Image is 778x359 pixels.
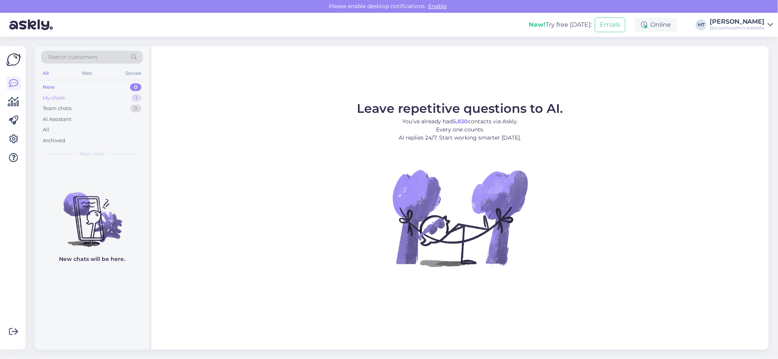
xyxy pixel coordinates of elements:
[357,117,563,142] p: You’ve already had contacts via Askly. Every one counts. AI replies 24/7. Start working smarter [...
[710,19,773,31] a: [PERSON_NAME]Büroomaailm's website
[6,52,21,67] img: Askly Logo
[130,83,141,91] div: 0
[426,3,449,10] span: Enable
[124,68,143,78] div: Socials
[696,19,707,30] div: MT
[35,178,149,248] img: No chats
[529,21,545,28] b: New!
[80,150,104,157] span: New chats
[390,148,530,288] img: No Chat active
[710,19,765,25] div: [PERSON_NAME]
[59,255,125,263] p: New chats will be here.
[80,68,94,78] div: Web
[43,116,71,123] div: AI Assistant
[453,118,468,125] b: 5,830
[132,94,141,102] div: 1
[710,25,765,31] div: Büroomaailm's website
[635,18,677,32] div: Online
[43,94,65,102] div: My chats
[43,83,55,91] div: New
[43,105,71,112] div: Team chats
[41,68,50,78] div: All
[595,17,625,32] button: Emails
[43,126,49,134] div: All
[130,105,141,112] div: 0
[357,101,563,116] span: Leave repetitive questions to AI.
[48,53,97,61] span: Search customers
[43,137,65,145] div: Archived
[529,20,592,29] div: Try free [DATE]:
